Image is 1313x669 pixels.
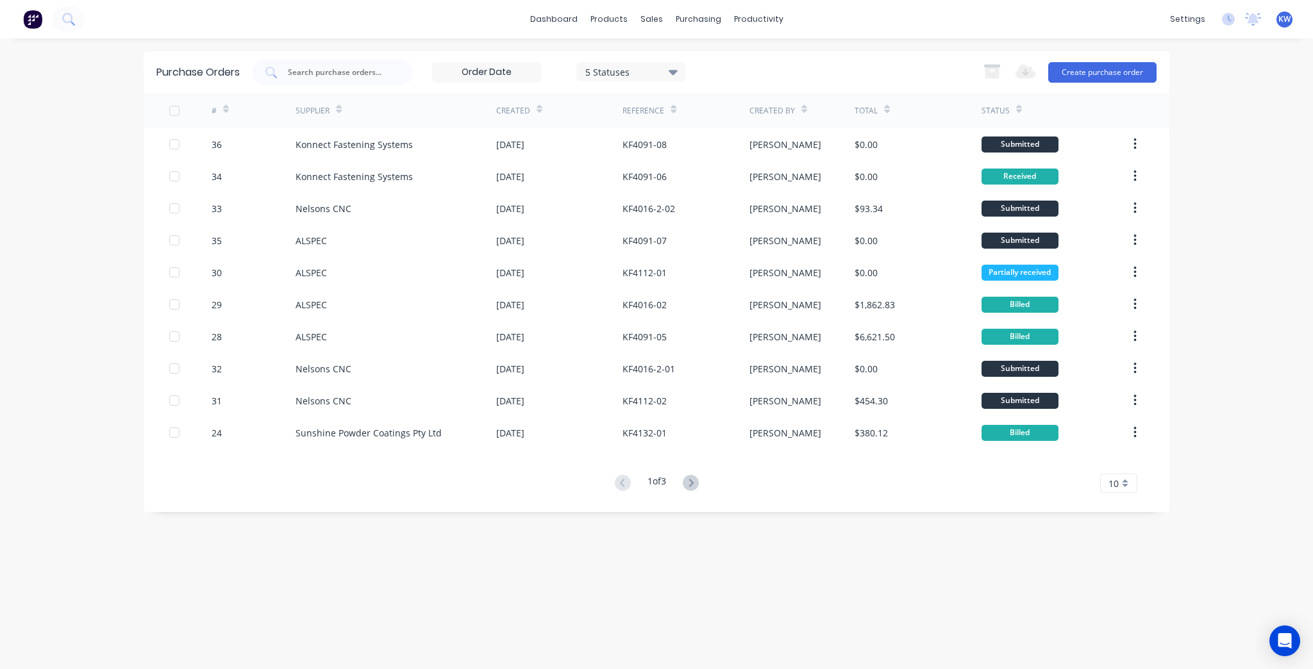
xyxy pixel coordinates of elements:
[212,298,222,311] div: 29
[496,298,524,311] div: [DATE]
[296,426,442,440] div: Sunshine Powder Coatings Pty Ltd
[496,105,530,117] div: Created
[212,170,222,183] div: 34
[623,362,675,376] div: KF4016-2-01
[855,105,878,117] div: Total
[749,426,821,440] div: [PERSON_NAME]
[524,10,584,29] a: dashboard
[623,170,667,183] div: KF4091-06
[749,202,821,215] div: [PERSON_NAME]
[982,233,1058,249] div: Submitted
[496,394,524,408] div: [DATE]
[855,234,878,247] div: $0.00
[212,234,222,247] div: 35
[496,426,524,440] div: [DATE]
[212,426,222,440] div: 24
[1164,10,1212,29] div: settings
[855,362,878,376] div: $0.00
[296,298,327,311] div: ALSPEC
[296,138,413,151] div: Konnect Fastening Systems
[496,170,524,183] div: [DATE]
[287,66,393,79] input: Search purchase orders...
[1108,477,1119,490] span: 10
[296,105,330,117] div: Supplier
[749,394,821,408] div: [PERSON_NAME]
[623,394,667,408] div: KF4112-02
[212,105,217,117] div: #
[496,234,524,247] div: [DATE]
[982,425,1058,441] div: Billed
[623,426,667,440] div: KF4132-01
[749,105,795,117] div: Created By
[1269,625,1300,656] div: Open Intercom Messenger
[296,362,351,376] div: Nelsons CNC
[982,169,1058,185] div: Received
[855,394,888,408] div: $454.30
[728,10,790,29] div: productivity
[212,138,222,151] div: 36
[212,362,222,376] div: 32
[623,138,667,151] div: KF4091-08
[1278,13,1291,25] span: KW
[855,426,888,440] div: $380.12
[749,298,821,311] div: [PERSON_NAME]
[496,266,524,279] div: [DATE]
[855,330,895,343] div: $6,621.50
[855,298,895,311] div: $1,862.83
[156,65,240,80] div: Purchase Orders
[982,393,1058,409] div: Submitted
[855,266,878,279] div: $0.00
[623,105,664,117] div: Reference
[982,136,1058,153] div: Submitted
[982,329,1058,345] div: Billed
[982,297,1058,313] div: Billed
[749,138,821,151] div: [PERSON_NAME]
[982,265,1058,281] div: Partially received
[212,330,222,343] div: 28
[749,170,821,183] div: [PERSON_NAME]
[623,298,667,311] div: KF4016-02
[749,266,821,279] div: [PERSON_NAME]
[749,330,821,343] div: [PERSON_NAME]
[296,266,327,279] div: ALSPEC
[296,202,351,215] div: Nelsons CNC
[623,234,667,247] div: KF4091-07
[496,138,524,151] div: [DATE]
[634,10,669,29] div: sales
[584,10,634,29] div: products
[212,266,222,279] div: 30
[1048,62,1157,83] button: Create purchase order
[749,234,821,247] div: [PERSON_NAME]
[296,170,413,183] div: Konnect Fastening Systems
[982,105,1010,117] div: Status
[296,394,351,408] div: Nelsons CNC
[433,63,540,82] input: Order Date
[669,10,728,29] div: purchasing
[496,202,524,215] div: [DATE]
[855,202,883,215] div: $93.34
[212,202,222,215] div: 33
[623,202,675,215] div: KF4016-2-02
[982,361,1058,377] div: Submitted
[855,138,878,151] div: $0.00
[496,362,524,376] div: [DATE]
[623,266,667,279] div: KF4112-01
[212,394,222,408] div: 31
[585,65,677,78] div: 5 Statuses
[496,330,524,343] div: [DATE]
[749,362,821,376] div: [PERSON_NAME]
[982,201,1058,217] div: Submitted
[648,474,666,493] div: 1 of 3
[623,330,667,343] div: KF4091-05
[296,330,327,343] div: ALSPEC
[23,10,42,29] img: Factory
[296,234,327,247] div: ALSPEC
[855,170,878,183] div: $0.00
